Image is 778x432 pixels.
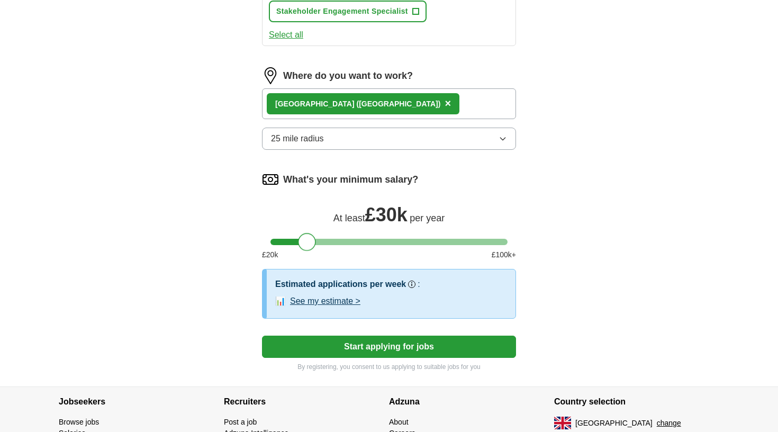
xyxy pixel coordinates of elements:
label: Where do you want to work? [283,69,413,83]
a: Post a job [224,418,257,426]
button: Start applying for jobs [262,336,516,358]
span: 📊 [275,295,286,308]
button: × [445,96,451,112]
button: Select all [269,29,303,41]
h3: : [418,278,420,291]
span: £ 30k [365,204,408,226]
span: × [445,97,451,109]
button: 25 mile radius [262,128,516,150]
strong: [GEOGRAPHIC_DATA] [275,100,355,108]
span: ([GEOGRAPHIC_DATA]) [356,100,440,108]
img: salary.png [262,171,279,188]
button: change [657,418,681,429]
h3: Estimated applications per week [275,278,406,291]
span: At least [333,213,365,223]
span: [GEOGRAPHIC_DATA] [575,418,653,429]
label: What's your minimum salary? [283,173,418,187]
span: 25 mile radius [271,132,324,145]
span: per year [410,213,445,223]
button: See my estimate > [290,295,360,308]
h4: Country selection [554,387,719,417]
p: By registering, you consent to us applying to suitable jobs for you [262,362,516,372]
a: Browse jobs [59,418,99,426]
a: About [389,418,409,426]
img: UK flag [554,417,571,429]
button: Stakeholder Engagement Specialist [269,1,427,22]
img: location.png [262,67,279,84]
span: Stakeholder Engagement Specialist [276,6,408,17]
span: £ 20 k [262,249,278,260]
